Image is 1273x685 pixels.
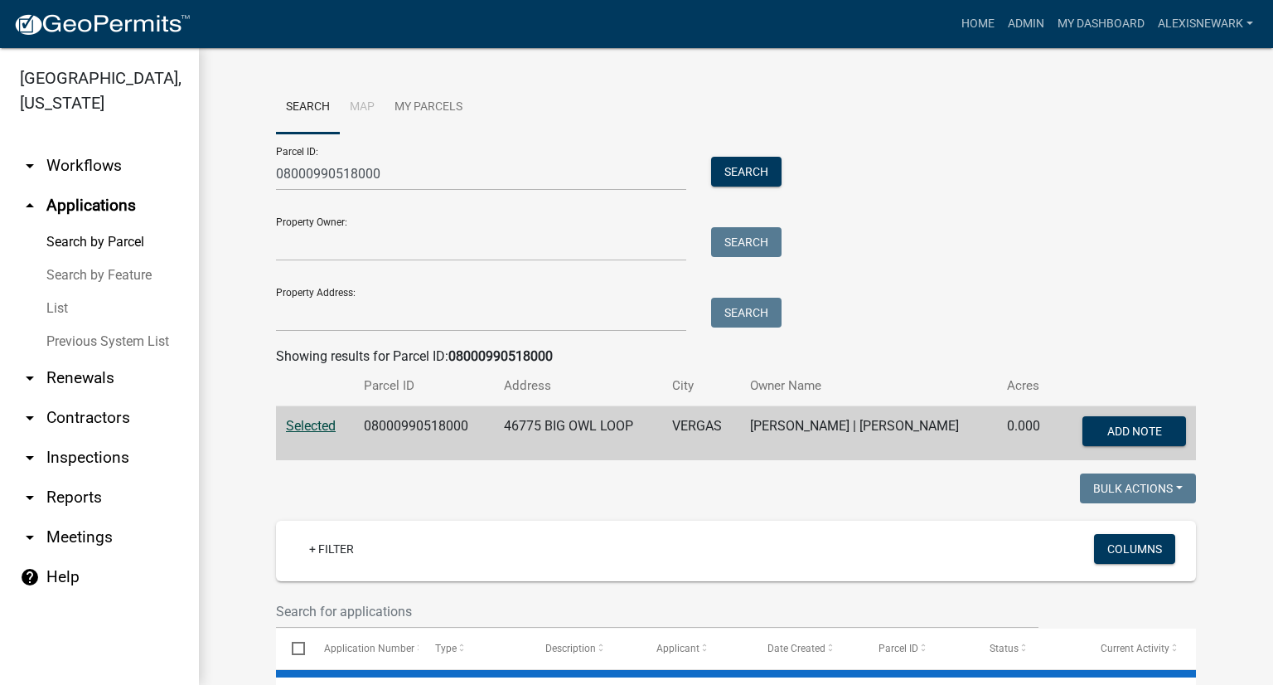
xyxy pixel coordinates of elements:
datatable-header-cell: Current Activity [1085,629,1196,668]
a: My Parcels [385,81,472,134]
i: arrow_drop_down [20,488,40,508]
datatable-header-cell: Application Number [307,629,419,668]
div: Showing results for Parcel ID: [276,347,1196,367]
datatable-header-cell: Date Created [752,629,863,668]
th: Acres [997,367,1057,406]
span: Type [435,643,457,654]
a: Search [276,81,340,134]
span: Add Note [1106,425,1161,438]
td: 46775 BIG OWL LOOP [494,406,661,461]
td: VERGAS [662,406,740,461]
a: Admin [1001,8,1051,40]
th: Address [494,367,661,406]
datatable-header-cell: Type [419,629,530,668]
datatable-header-cell: Description [530,629,641,668]
td: 0.000 [997,406,1057,461]
a: My Dashboard [1051,8,1151,40]
th: Parcel ID [354,367,494,406]
a: + Filter [296,534,367,564]
span: Application Number [324,643,414,654]
th: City [662,367,740,406]
i: arrow_drop_down [20,368,40,388]
i: help [20,567,40,587]
span: Status [990,643,1019,654]
datatable-header-cell: Parcel ID [863,629,974,668]
input: Search for applications [276,595,1038,629]
span: Parcel ID [879,643,918,654]
td: [PERSON_NAME] | [PERSON_NAME] [740,406,997,461]
button: Columns [1094,534,1175,564]
datatable-header-cell: Status [974,629,1085,668]
span: Date Created [767,643,825,654]
button: Search [711,298,782,328]
i: arrow_drop_up [20,196,40,216]
i: arrow_drop_down [20,408,40,428]
button: Add Note [1082,416,1186,446]
datatable-header-cell: Applicant [641,629,752,668]
button: Search [711,227,782,257]
a: alexisnewark [1151,8,1260,40]
span: Current Activity [1101,643,1169,654]
i: arrow_drop_down [20,527,40,547]
button: Bulk Actions [1080,474,1196,503]
span: Description [545,643,596,654]
a: Home [955,8,1001,40]
i: arrow_drop_down [20,156,40,176]
span: Applicant [656,643,699,654]
a: Selected [286,418,336,434]
th: Owner Name [740,367,997,406]
strong: 08000990518000 [448,348,553,364]
datatable-header-cell: Select [276,629,307,668]
td: 08000990518000 [354,406,494,461]
button: Search [711,157,782,187]
i: arrow_drop_down [20,448,40,468]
